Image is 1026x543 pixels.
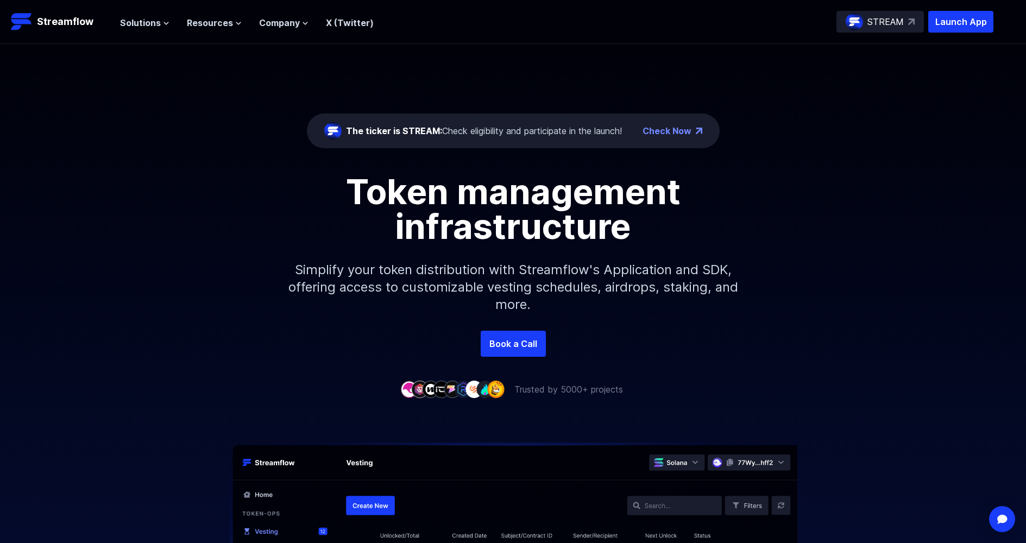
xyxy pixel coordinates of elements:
p: Streamflow [37,14,93,29]
img: company-7 [465,381,483,397]
h1: Token management infrastructure [269,174,758,244]
img: company-2 [411,381,429,397]
p: Trusted by 5000+ projects [514,383,623,396]
img: company-5 [444,381,461,397]
a: X (Twitter) [326,17,374,28]
a: Check Now [643,124,691,137]
button: Solutions [120,16,169,29]
div: Open Intercom Messenger [989,506,1015,532]
p: Simplify your token distribution with Streamflow's Application and SDK, offering access to custom... [280,244,747,331]
a: Streamflow [11,11,109,33]
img: company-6 [455,381,472,397]
img: top-right-arrow.png [696,128,702,134]
img: Streamflow Logo [11,11,33,33]
img: top-right-arrow.svg [908,18,915,25]
img: company-9 [487,381,505,397]
a: STREAM [836,11,924,33]
p: STREAM [867,15,904,28]
button: Resources [187,16,242,29]
img: company-1 [400,381,418,397]
a: Book a Call [481,331,546,357]
img: company-4 [433,381,450,397]
span: The ticker is STREAM: [346,125,442,136]
img: streamflow-logo-circle.png [846,13,863,30]
span: Solutions [120,16,161,29]
span: Resources [187,16,233,29]
span: Company [259,16,300,29]
button: Company [259,16,309,29]
img: company-3 [422,381,439,397]
img: streamflow-logo-circle.png [324,122,342,140]
div: Check eligibility and participate in the launch! [346,124,622,137]
button: Launch App [928,11,993,33]
img: company-8 [476,381,494,397]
